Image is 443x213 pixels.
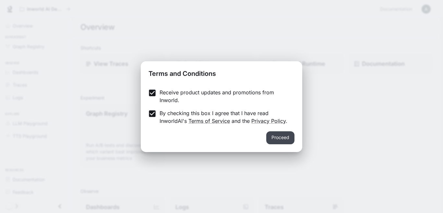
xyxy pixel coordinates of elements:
a: Privacy Policy [251,118,286,124]
a: Terms of Service [188,118,230,124]
button: Proceed [266,131,294,144]
p: Receive product updates and promotions from Inworld. [160,89,289,104]
p: By checking this box I agree that I have read InworldAI's and the . [160,109,289,125]
h2: Terms and Conditions [141,61,302,83]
